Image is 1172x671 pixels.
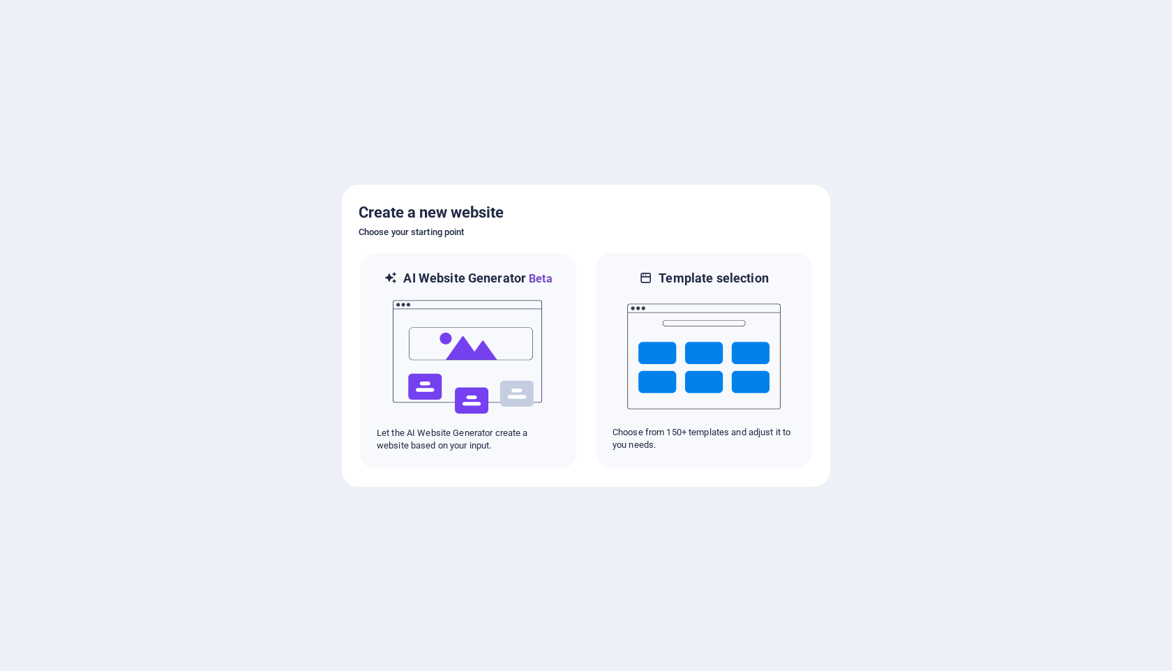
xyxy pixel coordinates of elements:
p: Choose from 150+ templates and adjust it to you needs. [613,426,795,451]
h6: Template selection [659,270,768,287]
div: Template selectionChoose from 150+ templates and adjust it to you needs. [594,252,813,470]
h6: AI Website Generator [403,270,552,287]
div: AI Website GeneratorBetaaiLet the AI Website Generator create a website based on your input. [359,252,578,470]
p: Let the AI Website Generator create a website based on your input. [377,427,559,452]
span: Beta [526,272,553,285]
h5: Create a new website [359,202,813,224]
h6: Choose your starting point [359,224,813,241]
img: ai [391,287,545,427]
